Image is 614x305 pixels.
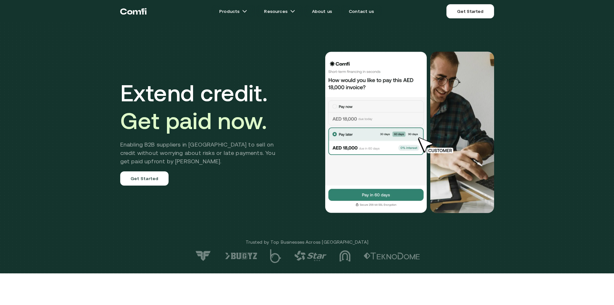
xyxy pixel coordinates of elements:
[225,252,257,259] img: logo-6
[256,5,303,18] a: Resourcesarrow icons
[120,79,285,135] h1: Extend credit.
[325,52,428,213] img: Would you like to pay this AED 18,000.00 invoice?
[120,171,169,186] a: Get Started
[430,52,494,213] img: Would you like to pay this AED 18,000.00 invoice?
[120,2,147,21] a: Return to the top of the Comfi home page
[339,250,351,262] img: logo-3
[446,4,494,18] a: Get Started
[304,5,340,18] a: About us
[270,249,281,263] img: logo-5
[341,5,382,18] a: Contact us
[120,140,285,166] h2: Enabling B2B suppliers in [GEOGRAPHIC_DATA] to sell on credit without worrying about risks or lat...
[120,107,267,134] span: Get paid now.
[211,5,255,18] a: Productsarrow icons
[294,251,326,261] img: logo-4
[290,9,295,14] img: arrow icons
[194,250,212,261] img: logo-7
[364,252,420,259] img: logo-2
[242,9,247,14] img: arrow icons
[414,137,461,155] img: cursor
